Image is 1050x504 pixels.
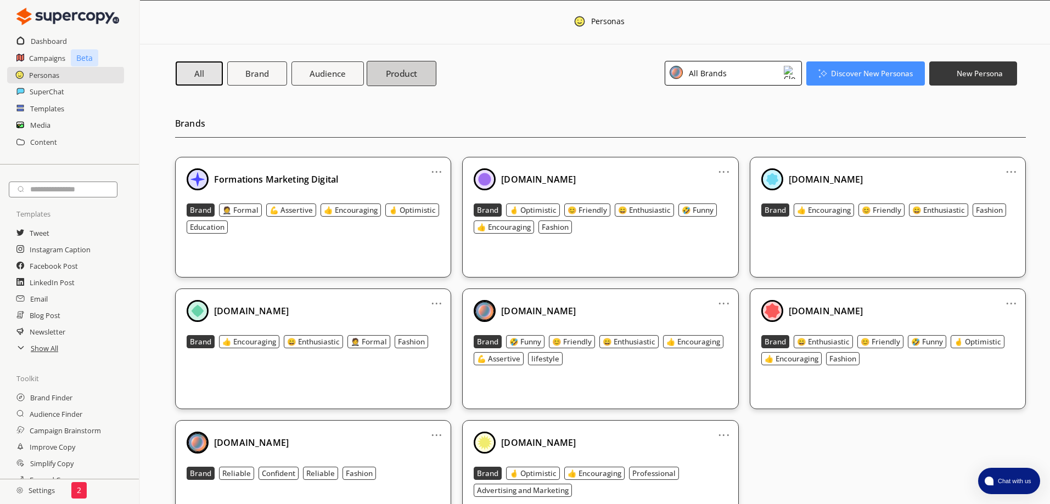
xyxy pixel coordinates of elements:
[18,18,26,26] img: logo_orange.svg
[806,61,925,86] button: Discover New Personas
[826,352,860,365] button: Fashion
[831,69,913,78] b: Discover New Personas
[214,305,289,317] b: [DOMAIN_NAME]
[797,205,851,215] b: 👍 Encouraging
[30,422,101,439] a: Campaign Brainstorm
[670,66,683,79] img: Close
[77,486,81,495] p: 2
[187,432,209,454] img: Close
[506,335,544,348] button: 🤣 Funny
[1006,295,1017,303] a: ...
[761,352,822,365] button: 👍 Encouraging
[31,340,58,356] a: Show All
[367,60,436,86] button: Product
[477,337,498,347] b: Brand
[718,426,729,435] a: ...
[509,205,557,215] b: 🤞 Optimistic
[269,205,313,215] b: 💪 Assertive
[474,335,502,348] button: Brand
[474,220,534,234] button: 👍 Encouraging
[187,300,209,322] img: Close
[44,64,53,72] img: tab_domain_overview_orange.svg
[310,68,346,79] b: Audience
[474,467,502,480] button: Brand
[474,203,502,217] button: Brand
[29,50,65,66] a: Campaigns
[909,203,968,217] button: 😄 Enthusiastic
[30,324,65,340] h2: Newsletter
[603,337,655,347] b: 😄 Enthusiastic
[591,17,625,29] div: Personas
[30,406,82,422] a: Audience Finder
[765,205,786,215] b: Brand
[474,168,496,190] img: Close
[474,300,496,322] img: Close
[187,168,209,190] img: Close
[266,203,316,217] button: 💪 Assertive
[912,205,965,215] b: 😄 Enthusiastic
[431,295,442,303] a: ...
[351,337,387,347] b: 🤵 Formal
[137,65,168,72] div: Mots-clés
[951,335,1004,348] button: 🤞 Optimistic
[30,439,75,455] a: Improve Copy
[29,67,59,83] a: Personas
[31,33,67,49] a: Dashboard
[16,487,23,494] img: Close
[30,291,48,307] h2: Email
[599,335,659,348] button: 😄 Enthusiastic
[30,455,74,472] a: Simplify Copy
[395,335,428,348] button: Fashion
[347,335,390,348] button: 🤵 Formal
[30,117,50,133] a: Media
[538,220,572,234] button: Fashion
[342,467,376,480] button: Fashion
[663,335,723,348] button: 👍 Encouraging
[214,437,289,449] b: [DOMAIN_NAME]
[346,468,373,478] b: Fashion
[30,134,57,150] a: Content
[531,354,559,364] b: lifestyle
[219,203,262,217] button: 🤵 Formal
[190,205,211,215] b: Brand
[214,173,338,185] b: Formations Marketing Digital
[761,168,783,190] img: Close
[911,337,943,347] b: 🤣 Funny
[477,485,569,495] b: Advertising and Marketing
[501,305,576,317] b: [DOMAIN_NAME]
[861,337,900,347] b: 😊 Friendly
[858,203,905,217] button: 😊 Friendly
[509,337,541,347] b: 🤣 Funny
[389,205,436,215] b: 🤞 Optimistic
[666,337,720,347] b: 👍 Encouraging
[71,49,98,66] p: Beta
[568,205,607,215] b: 😊 Friendly
[190,468,211,478] b: Brand
[30,241,91,258] a: Instagram Caption
[30,472,72,488] h2: Expand Copy
[29,29,81,37] div: Domaine: [URL]
[16,5,119,27] img: Close
[57,65,85,72] div: Domaine
[187,203,215,217] button: Brand
[957,69,1003,78] b: New Persona
[973,203,1006,217] button: Fashion
[718,163,729,172] a: ...
[829,354,856,364] b: Fashion
[262,468,295,478] b: Confident
[222,468,251,478] b: Reliable
[929,61,1017,86] button: New Persona
[303,467,338,480] button: Reliable
[718,295,729,303] a: ...
[857,335,903,348] button: 😊 Friendly
[678,203,717,217] button: 🤣 Funny
[291,61,364,86] button: Audience
[30,389,72,406] a: Brand Finder
[568,468,621,478] b: 👍 Encouraging
[222,205,259,215] b: 🤵 Formal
